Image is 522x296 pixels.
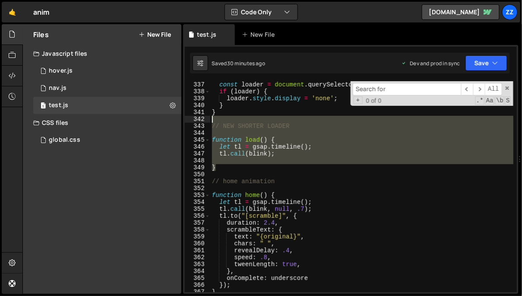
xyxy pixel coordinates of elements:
span: Toggle Replace mode [354,96,363,104]
span: ​ [461,83,473,95]
h2: Files [33,30,49,39]
div: global.css [49,136,80,144]
div: hover.js [49,67,73,75]
button: Code Only [225,4,297,20]
div: 346 [185,143,210,150]
a: [DOMAIN_NAME] [422,4,500,20]
div: Javascript files [23,45,181,62]
div: 357 [185,220,210,226]
div: 358 [185,226,210,233]
div: CSS files [23,114,181,131]
div: 339 [185,95,210,102]
div: 338 [185,88,210,95]
span: RegExp Search [475,96,484,105]
span: 1 [41,103,46,110]
div: 355 [185,206,210,213]
div: 342 [185,116,210,123]
div: 348 [185,157,210,164]
span: Search In Selection [505,96,511,105]
div: 354 [185,199,210,206]
div: 345 [185,137,210,143]
div: 351 [185,178,210,185]
div: 341 [185,109,210,116]
span: 0 of 0 [363,97,385,104]
div: 363 [185,261,210,268]
div: 350 [185,171,210,178]
div: nav.js [49,84,66,92]
div: 11881/33201.js [33,62,181,80]
div: 343 [185,123,210,130]
div: 11881/28298.css [33,131,181,149]
div: 360 [185,240,210,247]
div: 344 [185,130,210,137]
div: 359 [185,233,210,240]
button: Save [465,55,507,71]
div: anim [33,7,50,17]
div: 30 minutes ago [227,60,265,67]
div: 365 [185,275,210,282]
input: Search for [353,83,461,95]
span: Alt-Enter [485,83,502,95]
div: 11881/33347.js [33,97,181,114]
div: 11881/33198.js [33,80,181,97]
div: test.js [197,30,216,39]
div: 366 [185,282,210,289]
div: Saved [212,60,265,67]
div: 349 [185,164,210,171]
a: zz [502,4,518,20]
div: New File [242,30,278,39]
button: New File [139,31,171,38]
div: 367 [185,289,210,296]
div: Dev and prod in sync [402,60,460,67]
div: 364 [185,268,210,275]
div: 353 [185,192,210,199]
div: 347 [185,150,210,157]
div: test.js [49,102,68,109]
span: CaseSensitive Search [485,96,494,105]
div: 356 [185,213,210,220]
div: 337 [185,81,210,88]
div: 340 [185,102,210,109]
span: ​ [473,83,485,95]
div: 362 [185,254,210,261]
div: 352 [185,185,210,192]
span: Whole Word Search [495,96,504,105]
a: 🤙 [2,2,23,22]
div: 361 [185,247,210,254]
